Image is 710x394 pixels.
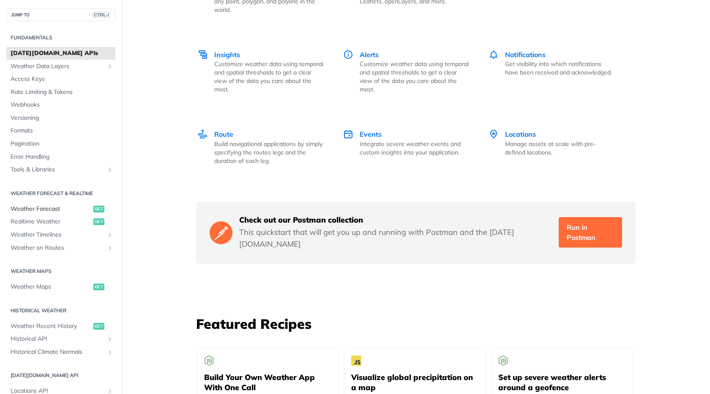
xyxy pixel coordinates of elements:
a: Realtime Weatherget [6,215,115,228]
span: Realtime Weather [11,218,91,226]
a: Versioning [6,112,115,124]
button: Show subpages for Weather Data Layers [106,63,113,70]
p: Manage assets at scale with pre-defined locations. [505,140,615,157]
span: Versioning [11,114,113,122]
a: Historical APIShow subpages for Historical API [6,333,115,345]
img: Postman Logo [210,220,232,245]
button: Show subpages for Tools & Libraries [106,166,113,173]
span: get [93,323,104,330]
a: Weather Forecastget [6,203,115,215]
h5: Build Your Own Weather App With One Call [204,372,332,393]
p: Customize weather data using temporal and spatial thresholds to get a clear view of the data you ... [214,60,325,94]
h2: Weather Forecast & realtime [6,190,115,197]
h2: [DATE][DOMAIN_NAME] API [6,372,115,379]
span: Rate Limiting & Tokens [11,88,113,96]
h5: Check out our Postman collection [239,215,552,225]
a: Rate Limiting & Tokens [6,86,115,99]
img: Route [198,129,208,139]
span: Pagination [11,140,113,148]
a: Webhooks [6,99,115,111]
span: Tools & Libraries [11,165,104,174]
a: Notifications Notifications Get visibility into which notifications have been received and acknow... [479,32,625,112]
a: Run in Postman [559,217,622,248]
span: Weather Recent History [11,322,91,331]
h5: Set up severe weather alerts around a geofence [498,372,626,393]
p: Get visibility into which notifications have been received and acknowledged. [505,60,615,77]
img: Notifications [489,50,499,60]
a: Events Events Integrate severe weather events and custom insights into your application. [334,111,479,183]
span: [DATE][DOMAIN_NAME] APIs [11,49,113,58]
a: [DATE][DOMAIN_NAME] APIs [6,47,115,60]
span: Access Keys [11,75,113,83]
img: Events [343,129,353,139]
h2: Fundamentals [6,34,115,41]
span: Formats [11,127,113,135]
img: Insights [198,50,208,60]
span: Weather on Routes [11,244,104,252]
span: CTRL-/ [92,11,111,18]
button: Show subpages for Weather on Routes [106,245,113,251]
a: Weather Mapsget [6,281,115,293]
span: Error Handling [11,153,113,161]
a: Locations Locations Manage assets at scale with pre-defined locations. [479,111,625,183]
a: Weather on RoutesShow subpages for Weather on Routes [6,242,115,254]
a: Historical Climate NormalsShow subpages for Historical Climate Normals [6,346,115,358]
h2: Historical Weather [6,307,115,314]
span: Weather Forecast [11,205,91,213]
span: Webhooks [11,101,113,109]
a: Route Route Build navigational applications by simply specifying the routes legs and the duration... [197,111,334,183]
a: Weather Recent Historyget [6,320,115,333]
a: Weather Data LayersShow subpages for Weather Data Layers [6,60,115,73]
span: Historical API [11,335,104,343]
span: Events [360,130,382,138]
span: Notifications [505,50,546,59]
p: Integrate severe weather events and custom insights into your application. [360,140,470,157]
button: Show subpages for Historical Climate Normals [106,349,113,355]
span: Alerts [360,50,379,59]
a: Alerts Alerts Customize weather data using temporal and spatial thresholds to get a clear view of... [334,32,479,112]
a: Insights Insights Customize weather data using temporal and spatial thresholds to get a clear vie... [197,32,334,112]
span: Insights [214,50,240,59]
span: Route [214,130,233,138]
span: Historical Climate Normals [11,348,104,356]
a: Weather TimelinesShow subpages for Weather Timelines [6,229,115,241]
span: get [93,206,104,212]
button: Show subpages for Weather Timelines [106,231,113,238]
h5: Visualize global precipitation on a map [351,372,479,393]
span: get [93,284,104,290]
span: Weather Maps [11,283,91,291]
img: Locations [489,129,499,139]
p: This quickstart that will get you up and running with Postman and the [DATE][DOMAIN_NAME] [239,226,552,250]
img: Alerts [343,50,353,60]
button: JUMP TOCTRL-/ [6,8,115,21]
a: Access Keys [6,73,115,85]
button: Show subpages for Historical API [106,336,113,342]
h3: Featured Recipes [196,314,636,333]
span: Locations [505,130,536,138]
a: Error Handling [6,151,115,163]
a: Formats [6,124,115,137]
span: get [93,218,104,225]
p: Build navigational applications by simply specifying the routes legs and the duration of each leg. [214,140,325,165]
span: Weather Data Layers [11,62,104,71]
p: Customize weather data using temporal and spatial thresholds to get a clear view of the data you ... [360,60,470,94]
h2: Weather Maps [6,267,115,275]
a: Tools & LibrariesShow subpages for Tools & Libraries [6,163,115,176]
a: Pagination [6,138,115,150]
span: Weather Timelines [11,231,104,239]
